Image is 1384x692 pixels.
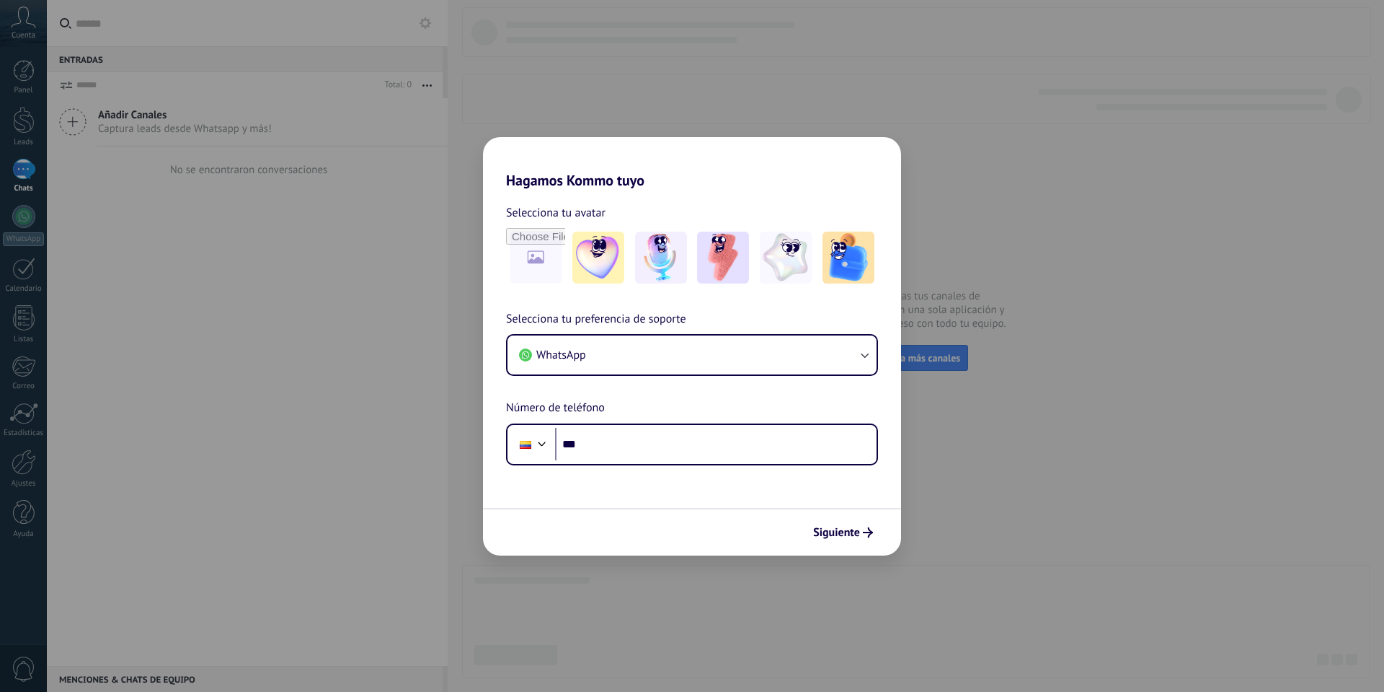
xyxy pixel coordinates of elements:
[506,310,686,329] span: Selecciona tu preferencia de soporte
[635,232,687,284] img: -2.jpeg
[536,348,586,362] span: WhatsApp
[507,336,877,375] button: WhatsApp
[512,429,539,460] div: Colombia: + 57
[697,232,749,284] img: -3.jpeg
[572,232,624,284] img: -1.jpeg
[822,232,874,284] img: -5.jpeg
[807,520,879,545] button: Siguiente
[506,203,605,222] span: Selecciona tu avatar
[483,137,901,189] h2: Hagamos Kommo tuyo
[760,232,812,284] img: -4.jpeg
[506,399,605,418] span: Número de teléfono
[813,527,860,538] span: Siguiente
